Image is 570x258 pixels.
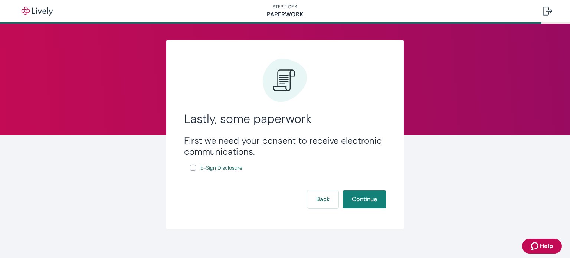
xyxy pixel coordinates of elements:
[540,242,553,251] span: Help
[184,111,386,126] h2: Lastly, some paperwork
[343,190,386,208] button: Continue
[16,7,58,16] img: Lively
[199,163,244,173] a: e-sign disclosure document
[184,135,386,157] h3: First we need your consent to receive electronic communications.
[537,2,558,20] button: Log out
[522,239,562,254] button: Zendesk support iconHelp
[307,190,338,208] button: Back
[200,164,242,172] span: E-Sign Disclosure
[531,242,540,251] svg: Zendesk support icon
